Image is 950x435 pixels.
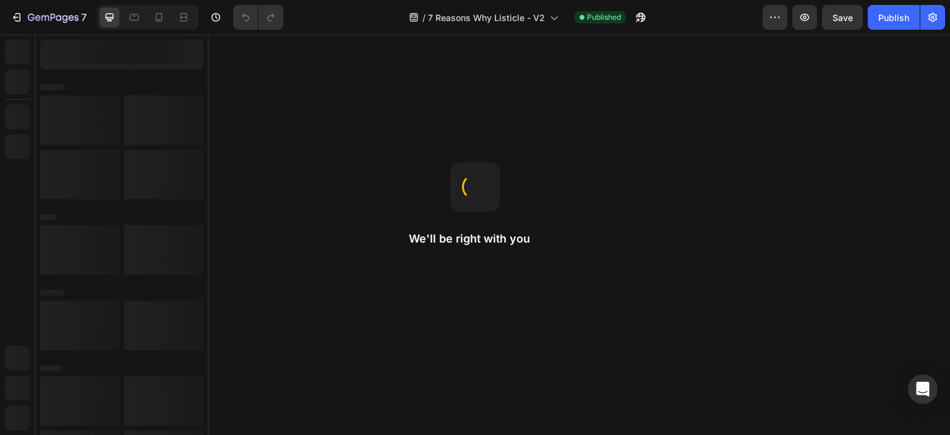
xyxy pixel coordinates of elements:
div: Open Intercom Messenger [908,374,938,404]
h2: We'll be right with you [409,231,541,246]
span: Save [832,12,853,23]
button: 7 [5,5,92,30]
button: Save [822,5,863,30]
div: Publish [878,11,909,24]
span: 7 Reasons Why Listicle - V2 [428,11,545,24]
button: Publish [868,5,920,30]
span: / [422,11,426,24]
span: Published [587,12,621,23]
div: Undo/Redo [233,5,283,30]
p: 7 [81,10,87,25]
